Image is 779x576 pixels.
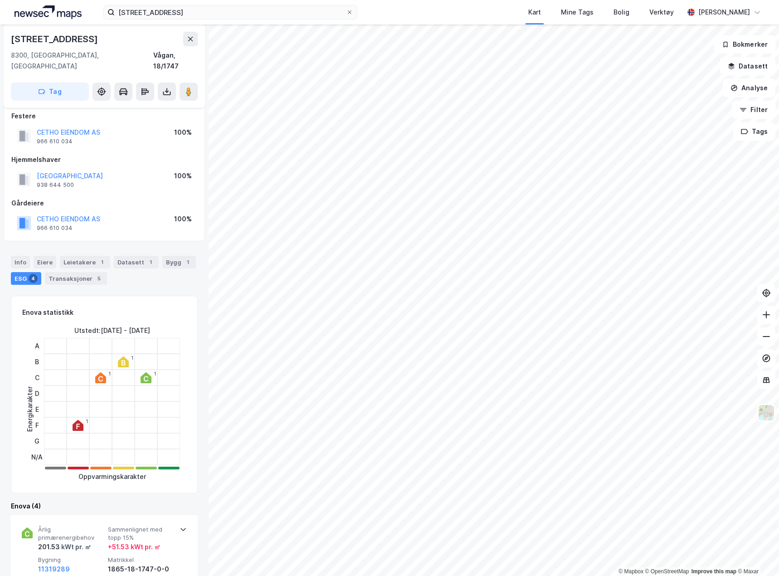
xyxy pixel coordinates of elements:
button: 11319289 [38,564,70,575]
div: Enova statistikk [22,307,73,318]
button: Bokmerker [714,35,775,54]
div: Kart [528,7,541,18]
div: Vågan, 18/1747 [153,50,198,72]
button: Tag [11,83,89,101]
div: Energikarakter [24,386,35,432]
div: 1 [108,371,111,376]
div: Bygg [162,256,196,268]
div: kWt pr. ㎡ [60,542,91,552]
div: Hjemmelshaver [11,154,197,165]
div: 201.53 [38,542,91,552]
div: 100% [174,127,192,138]
div: 1 [146,258,155,267]
div: 100% [174,171,192,181]
button: Datasett [720,57,775,75]
div: 1 [86,419,88,424]
div: Enova (4) [11,501,198,512]
span: Sammenlignet med topp 15% [108,526,174,542]
img: Z [758,404,775,421]
div: Leietakere [60,256,110,268]
a: OpenStreetMap [645,568,689,575]
div: Oppvarmingskarakter [78,471,146,482]
div: E [31,401,43,417]
div: 1 [183,258,192,267]
a: Mapbox [618,568,643,575]
div: N/A [31,449,43,465]
span: Bygning [38,556,104,564]
div: G [31,433,43,449]
span: Årlig primærenergibehov [38,526,104,542]
div: Verktøy [649,7,674,18]
div: 4 [29,274,38,283]
div: [STREET_ADDRESS] [11,32,100,46]
button: Tags [733,122,775,141]
div: B [31,354,43,370]
button: Analyse [723,79,775,97]
div: 100% [174,214,192,225]
img: logo.a4113a55bc3d86da70a041830d287a7e.svg [15,5,82,19]
input: Søk på adresse, matrikkel, gårdeiere, leietakere eller personer [115,5,346,19]
div: Utstedt : [DATE] - [DATE] [74,325,150,336]
div: 1 [154,371,156,376]
div: 8300, [GEOGRAPHIC_DATA], [GEOGRAPHIC_DATA] [11,50,153,72]
div: 1 [131,355,133,361]
div: ESG [11,272,41,285]
div: Transaksjoner [45,272,107,285]
a: Improve this map [691,568,736,575]
div: F [31,417,43,433]
div: 966 610 034 [37,138,73,145]
div: Info [11,256,30,268]
div: Mine Tags [561,7,594,18]
div: 966 610 034 [37,225,73,232]
div: + 51.53 kWt pr. ㎡ [108,542,161,552]
div: [PERSON_NAME] [698,7,750,18]
div: 938 644 500 [37,181,74,189]
div: Eiere [34,256,56,268]
div: D [31,386,43,401]
div: Festere [11,111,197,122]
div: 1 [97,258,107,267]
div: Bolig [613,7,629,18]
div: A [31,338,43,354]
div: Datasett [114,256,159,268]
div: C [31,370,43,386]
div: 5 [94,274,103,283]
div: 1865-18-1747-0-0 [108,564,174,575]
div: Gårdeiere [11,198,197,209]
button: Filter [732,101,775,119]
iframe: Chat Widget [734,532,779,576]
span: Matrikkel [108,556,174,564]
